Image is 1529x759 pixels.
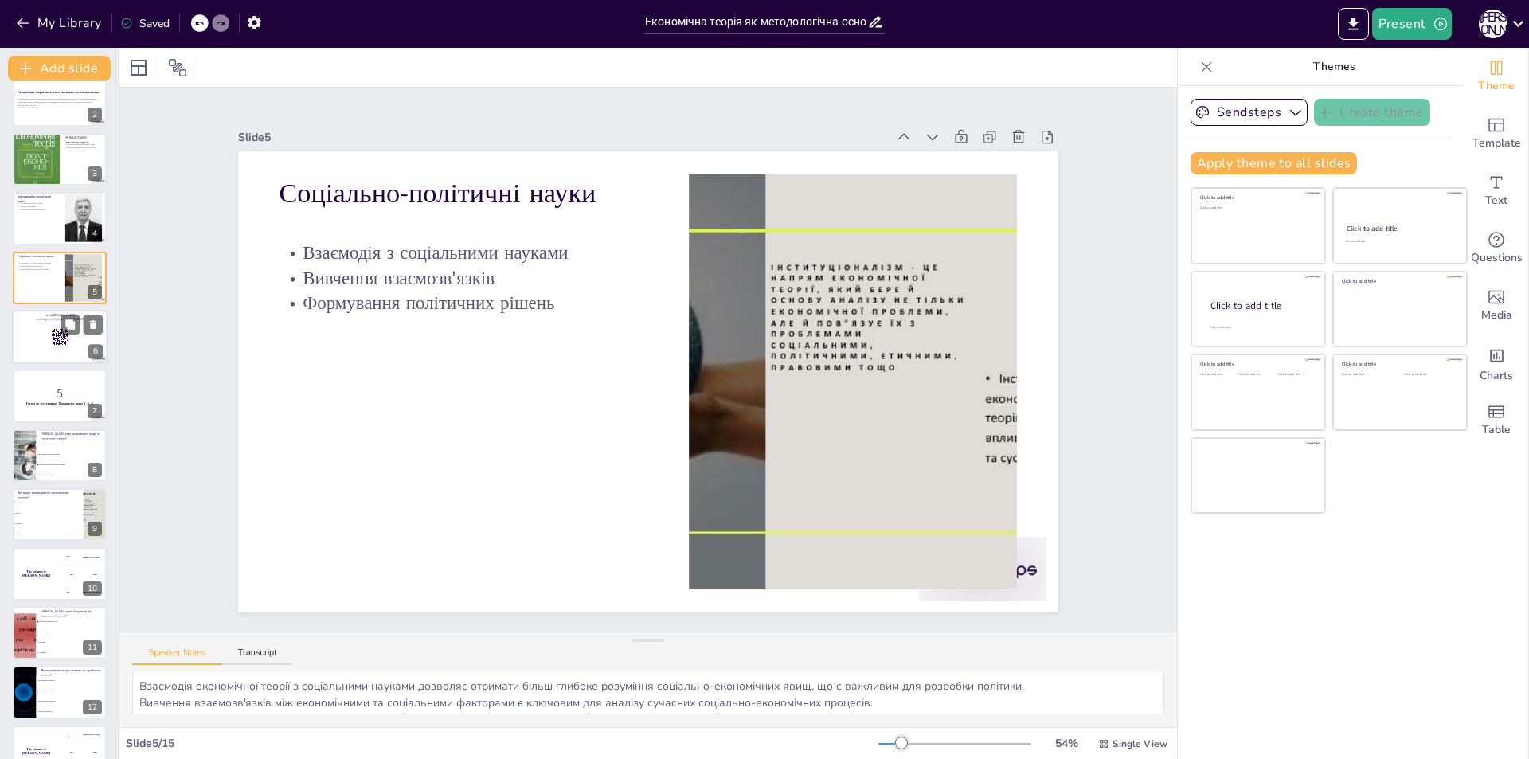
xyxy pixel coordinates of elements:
[15,503,82,504] span: Соціологія
[1464,277,1528,335] div: Add images, graphics, shapes or video
[88,166,102,181] div: 3
[1479,8,1507,40] button: Я [PERSON_NAME]
[1346,240,1452,244] div: Click to add text
[288,227,658,291] p: Вивчення взаємозв'язків
[1200,206,1314,210] div: Click to add text
[286,252,655,316] p: Формування політичних рішень
[13,607,107,659] div: 11
[1471,249,1523,267] span: Questions
[264,88,909,170] div: Slide 5
[39,620,106,622] span: Економіка промисловості
[1239,373,1275,377] div: Click to add text
[13,747,60,755] h4: The winner is [PERSON_NAME]
[1342,278,1456,284] div: Click to add title
[60,583,107,601] div: 300
[39,474,106,475] span: Вона є застарілою
[1342,373,1392,377] div: Click to add text
[18,264,60,268] p: Вивчення взаємозв'язків
[1464,392,1528,449] div: Add a table
[18,202,60,205] p: Інструменти збору даних
[39,631,106,632] span: Астрономія
[126,736,878,751] div: Slide 5 / 15
[12,10,108,36] button: My Library
[18,194,60,203] p: Інформаційно-аналітичні науки
[1485,192,1507,209] span: Text
[1047,736,1085,751] div: 54 %
[92,573,96,575] div: Jaap
[65,135,102,144] p: [PERSON_NAME] економічні науки
[1482,421,1511,439] span: Table
[1472,135,1521,152] span: Template
[84,315,103,334] button: Delete Slide
[1210,325,1311,329] div: Click to add body
[1404,373,1454,377] div: Click to add text
[39,700,106,702] span: Вона заважає розвитку
[1200,373,1236,377] div: Click to add text
[15,522,82,524] span: Біологія
[39,464,106,465] span: Вона формує методологічні основи
[18,106,102,109] p: Generated with [URL]
[18,268,60,271] p: Формування політичних рішень
[13,370,107,422] div: https://cdn.sendsteps.com/images/logo/sendsteps_logo_white.pnghttps://cdn.sendsteps.com/images/lo...
[222,647,293,665] button: Transcript
[1191,152,1357,174] button: Apply theme to all slides
[126,55,151,80] div: Layout
[39,641,106,643] span: Біохімія
[1464,105,1528,162] div: Add ready made slides
[13,547,107,600] div: 10
[8,56,111,81] button: Add slide
[13,133,107,186] div: https://cdn.sendsteps.com/images/logo/sendsteps_logo_white.pnghttps://cdn.sendsteps.com/images/lo...
[132,671,1164,714] textarea: Взаємодія економічної теорії з соціальними науками дозволяє отримати більш глибоке розуміння соці...
[17,313,103,318] p: Go to
[13,429,107,482] div: 8
[26,401,93,405] strong: Готові до тестування? Починаємо через 3, 2, 1!
[12,310,108,364] div: https://cdn.sendsteps.com/images/logo/sendsteps_logo_white.pnghttps://cdn.sendsteps.com/images/lo...
[18,254,60,259] p: Соціально-політичні науки
[18,97,102,106] p: Презентація розглядає роль економічної теорії як методологічної основи для соціально-політичних н...
[83,581,102,596] div: 10
[1342,361,1456,367] div: Click to add title
[52,313,75,317] strong: [DOMAIN_NAME]
[120,16,170,31] div: Saved
[1464,335,1528,392] div: Add charts and graphs
[39,443,106,444] span: Вона є основою для всіх наук
[13,192,107,245] div: https://cdn.sendsteps.com/images/logo/sendsteps_logo_white.pnghttps://cdn.sendsteps.com/images/lo...
[1479,10,1507,38] div: Я [PERSON_NAME]
[61,315,80,334] button: Duplicate Slide
[39,651,106,653] span: Географія
[1210,299,1312,312] div: Click to add title
[13,252,107,304] div: https://cdn.sendsteps.com/images/logo/sendsteps_logo_white.pnghttps://cdn.sendsteps.com/images/lo...
[18,491,79,499] p: Які науки взаємодіють з економічною теорією?
[39,691,106,692] span: Вона формує політику
[83,640,102,655] div: 11
[1480,367,1513,385] span: Charts
[60,565,107,583] div: 200
[39,710,106,712] span: Вона є застарілою
[88,226,102,241] div: 4
[1191,99,1308,126] button: Sendsteps
[168,58,187,77] span: Position
[88,404,102,418] div: 7
[17,317,103,322] p: and login with code
[39,680,106,682] span: Вона не має значення
[92,750,96,753] div: Jaap
[18,261,60,264] p: Взаємодія з соціальними науками
[65,149,102,152] p: Вплив на технології
[88,522,102,536] div: 9
[88,285,102,299] div: 5
[1314,99,1430,126] button: Create theme
[1464,162,1528,220] div: Add text boxes
[65,146,102,149] p: Практичні рішення для секторів
[39,453,106,455] span: Вона не має жодного впливу
[60,547,107,565] div: 100
[13,666,107,718] div: 12
[1200,361,1314,367] div: Click to add title
[1219,48,1449,86] p: Themes
[41,609,102,618] p: [PERSON_NAME] науки базуються на економічній теорії?
[83,700,102,714] div: 12
[297,137,668,213] p: Соціально-політичні науки
[18,90,100,94] strong: Економічна теорія як основа соціально-політичних наук
[13,488,107,541] div: 9
[1464,48,1528,105] div: Change the overall theme
[18,205,60,209] p: Аналіз тенденцій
